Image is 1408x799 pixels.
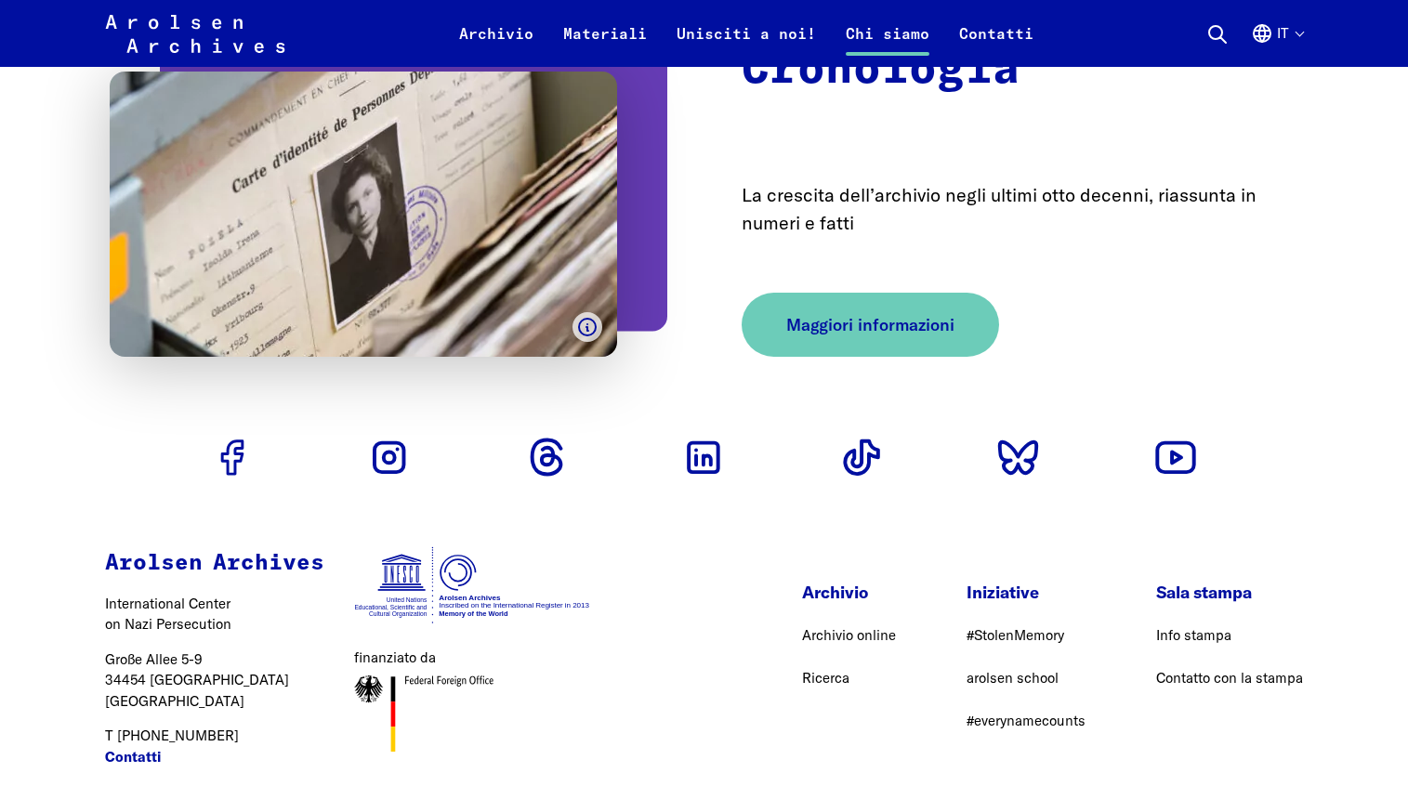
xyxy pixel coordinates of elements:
[967,712,1086,729] a: #everynamecounts
[105,594,324,635] p: International Center on Nazi Persecution
[742,44,1299,98] h2: Cronologia
[1156,580,1303,605] p: Sala stampa
[203,427,262,487] a: Vai al profilo Facebook
[354,648,591,669] figcaption: finanziato da
[802,580,1303,748] nav: Piè di pagina
[1156,669,1303,687] a: Contatto con la stampa
[1146,427,1205,487] a: Vai al profilo Youtube
[548,22,662,67] a: Materiali
[742,293,999,357] a: Maggiori informazioni
[444,22,548,67] a: Archivio
[802,669,849,687] a: Ricerca
[360,427,419,487] a: Vai al profilo Instagram
[944,22,1048,67] a: Contatti
[1156,626,1231,644] a: Info stampa
[1251,22,1303,67] button: Italiano, selezione lingua
[662,22,831,67] a: Unisciti a noi!
[989,427,1048,487] a: Vai al profilo Bluesky
[517,427,576,487] a: Vai al profilo Threads
[105,649,324,713] p: Große Allee 5-9 34454 [GEOGRAPHIC_DATA] [GEOGRAPHIC_DATA]
[572,312,602,342] button: Mostra didascalia
[444,11,1048,56] nav: Primaria
[105,726,324,767] p: T [PHONE_NUMBER]
[674,427,733,487] a: Vai al profilo Linkedin
[742,181,1299,237] p: La crescita dell’archivio negli ultimi otto decenni, riassunta in numeri e fatti
[105,552,324,574] strong: Arolsen Archives
[967,626,1064,644] a: #StolenMemory
[831,22,944,67] a: Chi siamo
[105,747,161,768] a: Contatti
[786,312,954,337] span: Maggiori informazioni
[967,580,1086,605] p: Iniziative
[802,580,896,605] p: Archivio
[802,626,896,644] a: Archivio online
[967,669,1059,687] a: arolsen school
[832,427,891,487] a: Vai al profilo Tiktok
